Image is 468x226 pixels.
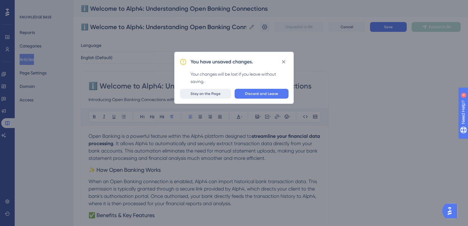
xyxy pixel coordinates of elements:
[14,2,38,9] span: Need Help?
[43,3,44,8] div: 4
[191,58,253,66] h2: You have unsaved changes.
[191,91,221,96] span: Stay on the Page
[245,91,278,96] span: Discard and Leave
[191,70,289,85] div: Your changes will be lost if you leave without saving.
[442,202,461,220] iframe: UserGuiding AI Assistant Launcher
